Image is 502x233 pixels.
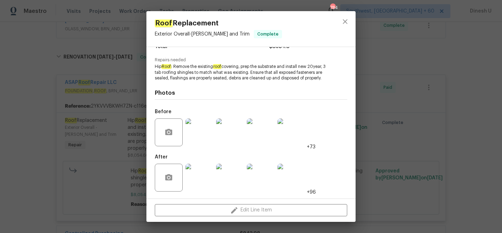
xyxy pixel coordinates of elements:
h4: Photos [155,90,347,96]
em: Roof [155,20,173,27]
span: Hip : Remove the existing covering, prep the substrate and install new 20year, 3 tab roofing shin... [155,64,328,81]
h5: Before [155,109,172,114]
em: roof [213,64,221,69]
span: +96 [307,189,316,196]
span: Repairs needed [155,58,347,62]
span: $8054.6 [269,42,289,52]
span: +73 [307,143,315,150]
span: Total [155,42,167,52]
h5: After [155,155,168,160]
em: Roof [161,64,171,69]
span: Exterior Overall - [PERSON_NAME] and Trim [155,32,250,37]
span: Replacement [155,20,282,27]
span: Complete [254,31,281,38]
div: 784 [330,4,335,11]
button: close [337,13,353,30]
